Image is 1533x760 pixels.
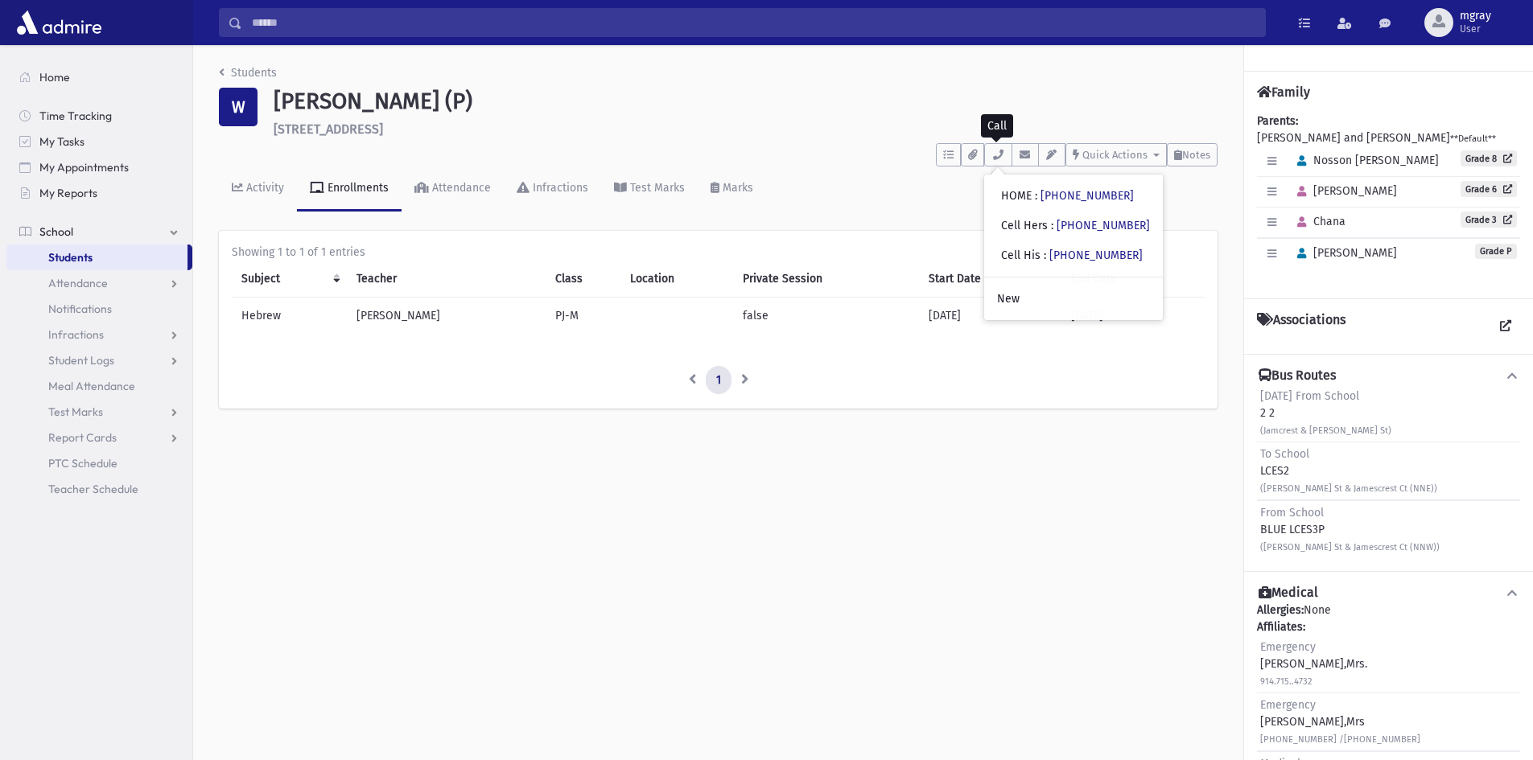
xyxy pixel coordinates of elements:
[1260,734,1420,745] small: [PHONE_NUMBER] /[PHONE_NUMBER]
[429,181,491,195] div: Attendance
[48,482,138,496] span: Teacher Schedule
[1260,640,1316,654] span: Emergency
[6,296,192,322] a: Notifications
[1065,143,1167,166] button: Quick Actions
[6,425,192,450] a: Report Cards
[274,88,1218,115] h1: [PERSON_NAME] (P)
[347,297,546,334] td: [PERSON_NAME]
[324,181,389,195] div: Enrollments
[1461,150,1517,166] a: Grade 8
[1257,603,1304,617] b: Allergies:
[1041,189,1134,203] a: [PHONE_NUMBER]
[1257,114,1298,128] b: Parents:
[48,430,117,445] span: Report Cards
[984,284,1163,314] a: New
[919,297,1061,334] td: [DATE]
[219,66,277,80] a: Students
[1260,425,1391,436] small: (Jamcrest & [PERSON_NAME] St)
[1257,585,1520,602] button: Medical
[1260,696,1420,747] div: [PERSON_NAME],Mrs
[1260,446,1437,496] div: LCES2
[232,297,347,334] td: Hebrew
[1001,187,1134,204] div: HOME
[1461,212,1517,228] a: Grade 3
[1260,389,1359,403] span: [DATE] From School
[48,456,117,470] span: PTC Schedule
[39,186,97,200] span: My Reports
[1260,676,1313,687] small: 914.715..4732
[1260,388,1391,438] div: 2 2
[1260,447,1309,461] span: To School
[297,166,402,212] a: Enrollments
[620,261,733,298] th: Location
[6,244,188,270] a: Students
[530,181,588,195] div: Infractions
[1290,154,1439,167] span: Nosson [PERSON_NAME]
[1260,506,1324,520] span: From School
[48,250,93,265] span: Students
[39,134,84,149] span: My Tasks
[1057,219,1150,232] a: [PHONE_NUMBER]
[242,8,1265,37] input: Search
[6,399,192,425] a: Test Marks
[1260,698,1316,712] span: Emergency
[402,166,504,212] a: Attendance
[733,261,919,298] th: Private Session
[48,302,112,316] span: Notifications
[1491,312,1520,341] a: View all Associations
[1290,184,1397,198] span: [PERSON_NAME]
[48,379,135,393] span: Meal Attendance
[546,297,620,334] td: PJ-M
[219,64,277,88] nav: breadcrumb
[6,103,192,129] a: Time Tracking
[1049,249,1143,262] a: [PHONE_NUMBER]
[981,114,1013,138] div: Call
[698,166,766,212] a: Marks
[232,244,1205,261] div: Showing 1 to 1 of 1 entries
[733,297,919,334] td: false
[1082,149,1148,161] span: Quick Actions
[1035,189,1037,203] span: :
[219,166,297,212] a: Activity
[1460,10,1491,23] span: mgray
[39,224,73,239] span: School
[13,6,105,39] img: AdmirePro
[919,261,1061,298] th: Start Date
[6,154,192,180] a: My Appointments
[6,180,192,206] a: My Reports
[219,88,258,126] div: W
[6,129,192,154] a: My Tasks
[6,64,192,90] a: Home
[274,121,1218,137] h6: [STREET_ADDRESS]
[1001,217,1150,234] div: Cell Hers
[6,270,192,296] a: Attendance
[39,160,129,175] span: My Appointments
[1259,368,1336,384] h4: Bus Routes
[601,166,698,212] a: Test Marks
[1259,585,1318,602] h4: Medical
[1257,113,1520,286] div: [PERSON_NAME] and [PERSON_NAME]
[39,109,112,123] span: Time Tracking
[6,450,192,476] a: PTC Schedule
[48,405,103,419] span: Test Marks
[1260,504,1440,555] div: BLUE LCES3P
[6,347,192,373] a: Student Logs
[1257,620,1305,634] b: Affiliates:
[1257,84,1310,100] h4: Family
[6,322,192,347] a: Infractions
[1260,483,1437,494] small: ([PERSON_NAME] St & Jamescrest Ct (NNE))
[243,181,284,195] div: Activity
[1290,215,1345,228] span: Chana
[39,70,70,84] span: Home
[1260,639,1367,689] div: [PERSON_NAME],Mrs.
[1257,312,1345,341] h4: Associations
[48,327,104,342] span: Infractions
[706,366,731,395] a: 1
[6,476,192,502] a: Teacher Schedule
[1044,249,1046,262] span: :
[504,166,601,212] a: Infractions
[232,261,347,298] th: Subject
[1460,23,1491,35] span: User
[1475,244,1517,259] span: Grade P
[546,261,620,298] th: Class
